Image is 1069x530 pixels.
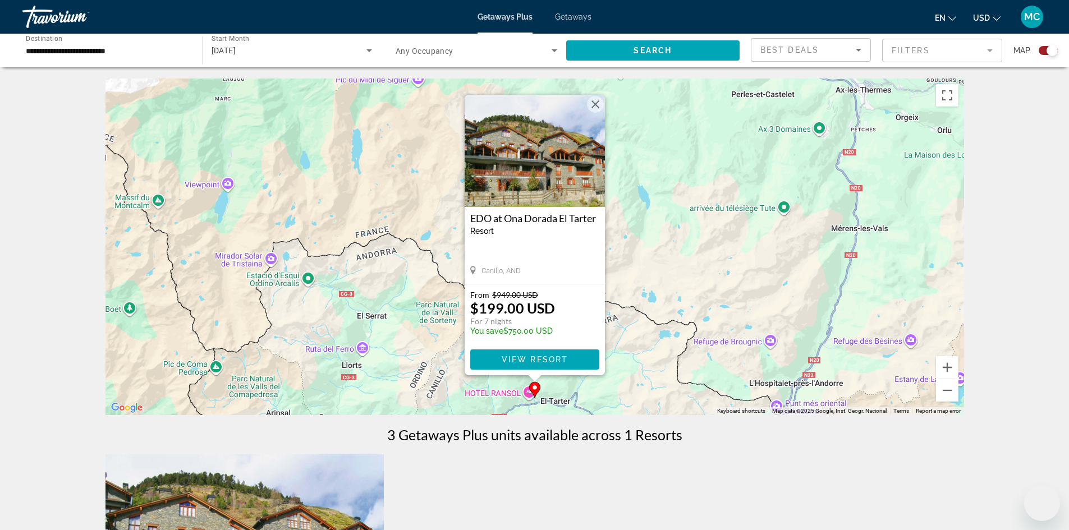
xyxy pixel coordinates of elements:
span: Map data ©2025 Google, Inst. Geogr. Nacional [772,408,887,414]
button: View Resort [470,349,599,370]
a: Getaways Plus [478,12,533,21]
mat-select: Sort by [760,43,861,57]
button: Close [587,96,604,113]
img: ii_etr1.jpg [465,95,605,207]
button: Zoom out [936,379,958,402]
span: [DATE] [212,46,236,55]
span: View Resort [501,355,567,364]
span: Search [634,46,672,55]
button: Filter [882,38,1002,63]
iframe: Button to launch messaging window [1024,485,1060,521]
button: Search [566,40,740,61]
span: From [470,290,489,299]
a: Travorium [22,2,135,31]
button: Change language [935,10,956,26]
button: Toggle fullscreen view [936,84,958,107]
button: Keyboard shortcuts [717,407,765,415]
span: Canillo, AND [481,266,521,275]
span: Resort [470,227,494,236]
span: $949.00 USD [492,290,538,299]
a: EDO at Ona Dorada El Tarter [470,213,599,224]
span: Start Month [212,35,249,43]
a: Report a map error [916,408,961,414]
a: Terms (opens in new tab) [893,408,909,414]
p: For 7 nights [470,316,555,326]
button: Zoom in [936,356,958,379]
span: Any Occupancy [396,47,453,56]
h1: 3 Getaways Plus units available across 1 Resorts [387,426,682,443]
a: Open this area in Google Maps (opens a new window) [108,400,145,415]
span: MC [1024,11,1040,22]
p: $199.00 USD [470,299,555,316]
span: en [935,13,946,22]
a: Getaways [555,12,591,21]
p: $750.00 USD [470,326,555,335]
button: User Menu [1017,5,1047,29]
span: Destination [26,34,62,42]
span: USD [973,13,990,22]
img: Google [108,400,145,415]
span: Best Deals [760,45,819,54]
span: You save [470,326,503,335]
button: Change currency [973,10,1001,26]
span: Map [1013,43,1030,58]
